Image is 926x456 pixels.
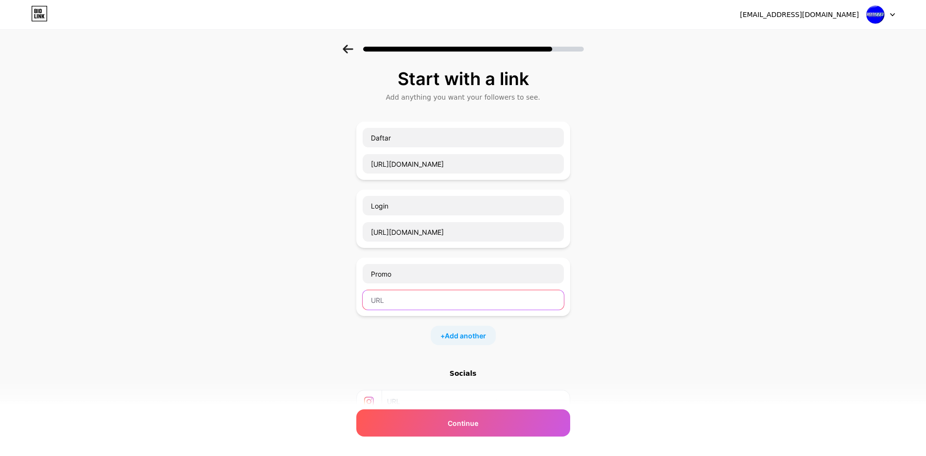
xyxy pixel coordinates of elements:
input: Link name [363,128,564,147]
div: Start with a link [361,69,565,88]
div: Add anything you want your followers to see. [361,92,565,102]
input: URL [363,222,564,242]
input: Link name [363,196,564,215]
img: Mardiono Tomo [866,5,885,24]
input: URL [387,390,563,412]
span: Add another [445,331,486,341]
input: URL [363,154,564,174]
div: + [431,326,496,345]
span: Continue [448,418,478,428]
div: Socials [356,368,570,378]
div: [EMAIL_ADDRESS][DOMAIN_NAME] [740,10,859,20]
input: Link name [363,264,564,283]
input: URL [363,290,564,310]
